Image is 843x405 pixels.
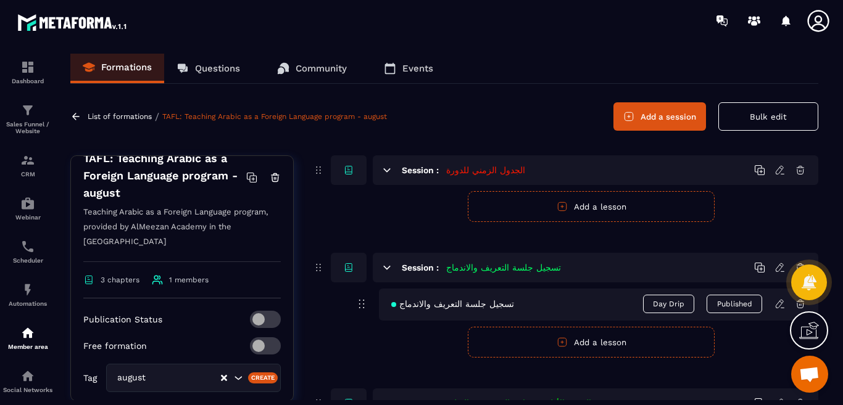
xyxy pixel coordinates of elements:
button: Published [707,295,762,313]
p: Automations [3,300,52,307]
img: automations [20,282,35,297]
img: social-network [20,369,35,383]
p: Webinar [3,214,52,221]
a: TAFL: Teaching Arabic as a Foreign Language program - august [162,112,387,121]
span: august [114,371,157,385]
a: automationsautomationsMember area [3,316,52,359]
p: Community [296,63,347,74]
p: CRM [3,171,52,178]
a: schedulerschedulerScheduler [3,230,52,273]
img: automations [20,196,35,211]
span: / [155,111,159,123]
p: Scheduler [3,257,52,264]
a: Community [265,54,359,83]
a: social-networksocial-networkSocial Networks [3,359,52,403]
p: Formations [101,62,152,73]
img: formation [20,103,35,118]
img: formation [20,153,35,168]
h6: Session : [402,165,439,175]
img: formation [20,60,35,75]
span: 1 members [169,276,209,284]
p: Dashboard [3,78,52,84]
p: Member area [3,343,52,350]
a: automationsautomationsAutomations [3,273,52,316]
h4: TAFL: Teaching Arabic as a Foreign Language program - august [83,150,246,202]
span: 3 chapters [101,276,139,284]
button: Bulk edit [718,102,818,131]
p: Social Networks [3,387,52,393]
button: Add a lesson [468,327,715,358]
input: Search for option [157,371,220,385]
p: Events [402,63,433,74]
a: Questions [164,54,252,83]
a: formationformationDashboard [3,51,52,94]
div: Create [248,372,278,383]
img: logo [17,11,128,33]
p: Publication Status [83,314,162,324]
img: scheduler [20,239,35,254]
p: Tag [83,373,97,383]
p: Teaching Arabic as a Foreign Language program, provided by AlMeezan Academy in the [GEOGRAPHIC_DATA] [83,205,281,262]
a: Formations [70,54,164,83]
button: Add a lesson [468,191,715,222]
button: Add a session [613,102,706,131]
a: Events [372,54,446,83]
img: automations [20,325,35,340]
h6: Session : [402,263,439,272]
span: Day Drip [643,295,694,313]
a: formationformationCRM [3,144,52,187]
a: formationformationSales Funnel / Website [3,94,52,144]
p: Questions [195,63,240,74]
div: Search for option [106,364,281,392]
h5: تسجيل جلسة التعريف والاندماج [446,261,561,274]
p: Free formation [83,341,147,351]
a: Ouvrir le chat [791,356,828,393]
span: تسجيل جلسة التعريف والاندماج [391,299,514,309]
h5: الجدول الزمني للدورة [446,164,525,176]
p: Sales Funnel / Website [3,121,52,134]
button: Clear Selected [221,374,227,383]
a: automationsautomationsWebinar [3,187,52,230]
a: List of formations [88,112,152,121]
